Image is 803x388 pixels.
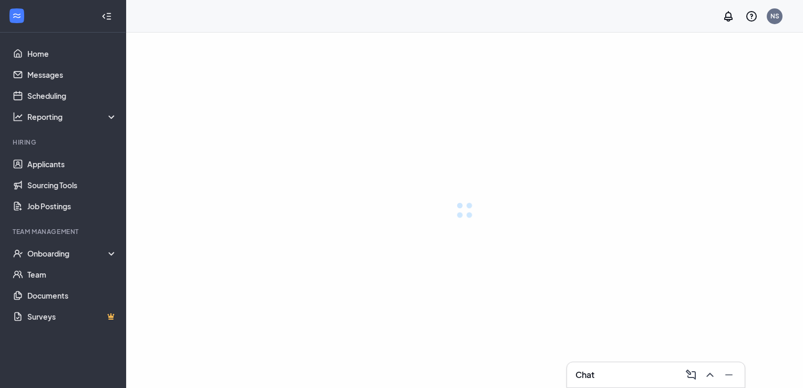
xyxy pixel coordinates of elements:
[704,369,716,381] svg: ChevronUp
[13,111,23,122] svg: Analysis
[27,196,117,217] a: Job Postings
[27,264,117,285] a: Team
[27,85,117,106] a: Scheduling
[27,111,118,122] div: Reporting
[27,64,117,85] a: Messages
[770,12,779,21] div: NS
[27,248,118,259] div: Onboarding
[13,138,115,147] div: Hiring
[575,369,594,381] h3: Chat
[745,10,758,23] svg: QuestionInfo
[723,369,735,381] svg: Minimize
[101,11,112,22] svg: Collapse
[27,285,117,306] a: Documents
[685,369,697,381] svg: ComposeMessage
[27,43,117,64] a: Home
[27,306,117,327] a: SurveysCrown
[722,10,735,23] svg: Notifications
[13,227,115,236] div: Team Management
[27,154,117,175] a: Applicants
[12,11,22,21] svg: WorkstreamLogo
[682,366,698,383] button: ComposeMessage
[719,366,736,383] button: Minimize
[13,248,23,259] svg: UserCheck
[27,175,117,196] a: Sourcing Tools
[701,366,717,383] button: ChevronUp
